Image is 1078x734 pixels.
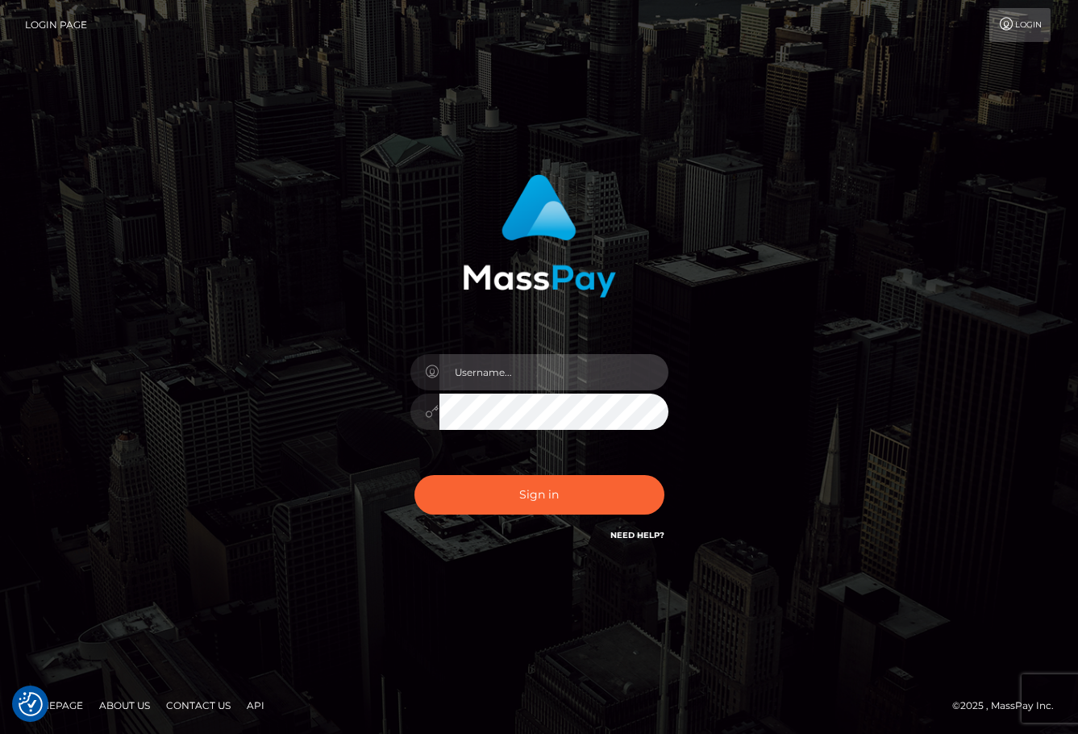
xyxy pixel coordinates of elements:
a: Login [989,8,1051,42]
button: Sign in [414,475,664,515]
a: Contact Us [160,693,237,718]
img: MassPay Login [463,174,616,298]
a: Need Help? [610,530,664,540]
input: Username... [439,354,668,390]
img: Revisit consent button [19,692,43,716]
button: Consent Preferences [19,692,43,716]
div: © 2025 , MassPay Inc. [952,697,1066,715]
a: Homepage [18,693,89,718]
a: Login Page [25,8,87,42]
a: About Us [93,693,156,718]
a: API [240,693,271,718]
